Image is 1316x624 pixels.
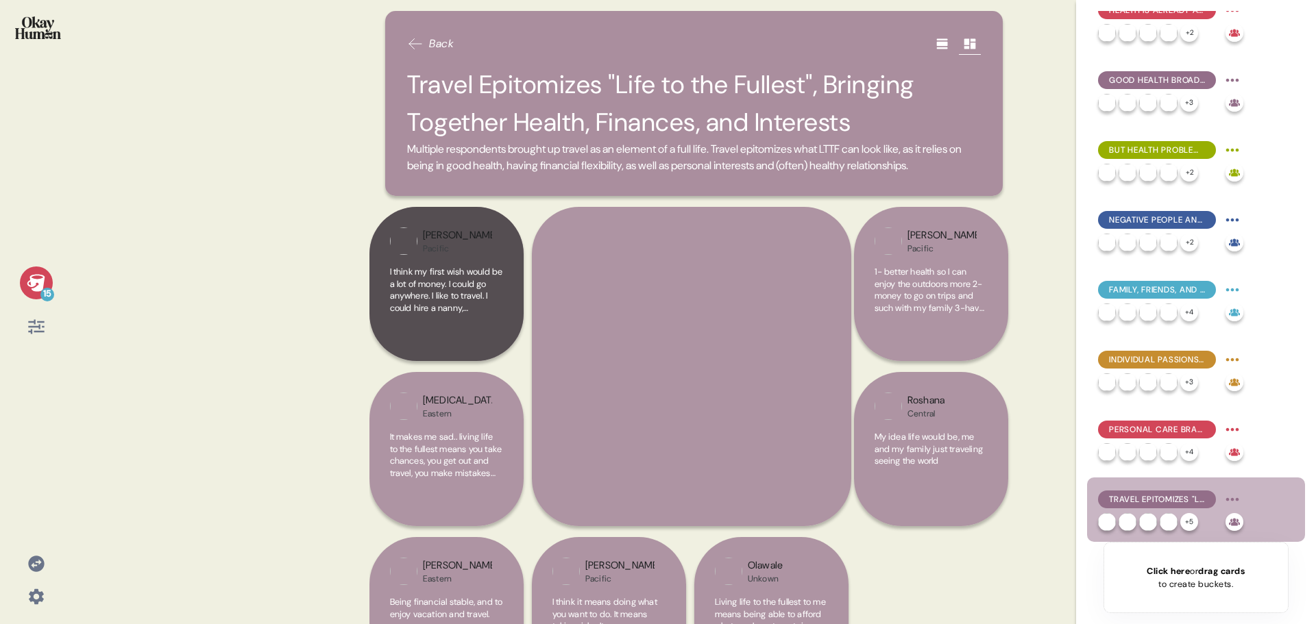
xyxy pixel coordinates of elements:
div: [PERSON_NAME] [907,228,977,243]
div: + 2 [1180,24,1198,42]
span: Negative People and Money Problems are the Biggest "Little" Setbacks [1109,214,1205,226]
div: Pacific [907,243,977,254]
span: Click here [1147,565,1190,577]
span: Back [429,36,454,52]
span: I think my first wish would be a lot of money. I could go anywhere. I like to travel. I could hir... [390,266,503,529]
div: + 3 [1180,94,1198,112]
div: Eastern [423,573,492,584]
span: drag cards [1198,565,1245,577]
span: Travel Epitomizes "Life to the Fullest", Bringing Together Health, Finances, and Interests [1109,493,1205,506]
div: + 4 [1180,443,1198,461]
span: Being financial stable, and to enjoy vacation and travel. [390,596,503,620]
div: Central [907,408,945,419]
span: 1- better health so I can enjoy the outdoors more 2- money to go on trips and such with my family... [875,266,988,349]
span: My idea life would be, me and my family just traveling seeing the world [875,431,984,466]
div: Olawale [748,558,783,573]
div: [MEDICAL_DATA] [423,393,492,408]
div: [PERSON_NAME] [423,228,492,243]
span: Family, Friends, and Spiritual Connections Are Major Inspirations [1109,284,1205,296]
span: It makes me sad.. living life to the fullest means you take chances, you get out and travel, you ... [390,431,502,503]
div: 15 [40,288,54,301]
div: Unkown [748,573,783,584]
span: Good Health Broadens a Person's Life Horizons [1109,74,1205,86]
div: + 5 [1180,513,1198,531]
span: But Health Problems Are Much More Dominant Than Good Health [1109,144,1205,156]
div: [PERSON_NAME] [585,558,655,573]
div: + 2 [1180,164,1198,182]
img: okayhuman.3b1b6348.png [15,16,61,39]
div: + 2 [1180,234,1198,251]
div: Pacific [423,243,492,254]
span: Individual Passions and Pleasures - Guilty or Not - Make a Huge Contribution [1109,353,1205,366]
span: Multiple respondents brought up travel as an element of a full life. Travel epitomizes what LTTF ... [407,141,981,174]
h2: Travel Epitomizes "Life to the Fullest", Bringing Together Health, Finances, and Interests [407,66,981,141]
div: Eastern [423,408,492,419]
div: or to create buckets. [1147,564,1245,590]
div: Pacific [585,573,655,584]
div: Roshana [907,393,945,408]
div: + 3 [1180,373,1198,391]
span: Personal Care Brands' Combination of Ritual and Indulgence Helps Life Feel Full [1109,423,1205,436]
div: + 4 [1180,303,1198,321]
div: [PERSON_NAME] [423,558,492,573]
